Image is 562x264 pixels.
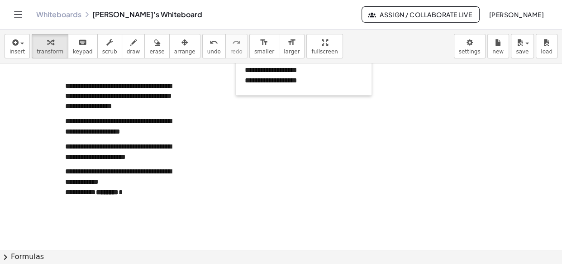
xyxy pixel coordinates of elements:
[260,37,268,48] i: format_size
[287,37,296,48] i: format_size
[144,34,169,58] button: erase
[68,34,98,58] button: keyboardkeypad
[362,6,480,23] button: Assign / Collaborate Live
[36,10,81,19] a: Whiteboards
[306,34,343,58] button: fullscreen
[284,48,300,55] span: larger
[202,34,226,58] button: undoundo
[454,34,486,58] button: settings
[5,34,30,58] button: insert
[207,48,221,55] span: undo
[210,37,218,48] i: undo
[511,34,534,58] button: save
[174,48,195,55] span: arrange
[97,34,122,58] button: scrub
[459,48,481,55] span: settings
[516,48,529,55] span: save
[127,48,140,55] span: draw
[249,34,279,58] button: format_sizesmaller
[32,34,68,58] button: transform
[492,48,504,55] span: new
[10,48,25,55] span: insert
[489,10,544,19] span: [PERSON_NAME]
[122,34,145,58] button: draw
[369,10,472,19] span: Assign / Collaborate Live
[311,48,338,55] span: fullscreen
[481,6,551,23] button: [PERSON_NAME]
[78,37,87,48] i: keyboard
[169,34,200,58] button: arrange
[487,34,509,58] button: new
[102,48,117,55] span: scrub
[149,48,164,55] span: erase
[37,48,63,55] span: transform
[541,48,552,55] span: load
[230,48,243,55] span: redo
[11,7,25,22] button: Toggle navigation
[73,48,93,55] span: keypad
[279,34,305,58] button: format_sizelarger
[536,34,557,58] button: load
[254,48,274,55] span: smaller
[232,37,241,48] i: redo
[225,34,248,58] button: redoredo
